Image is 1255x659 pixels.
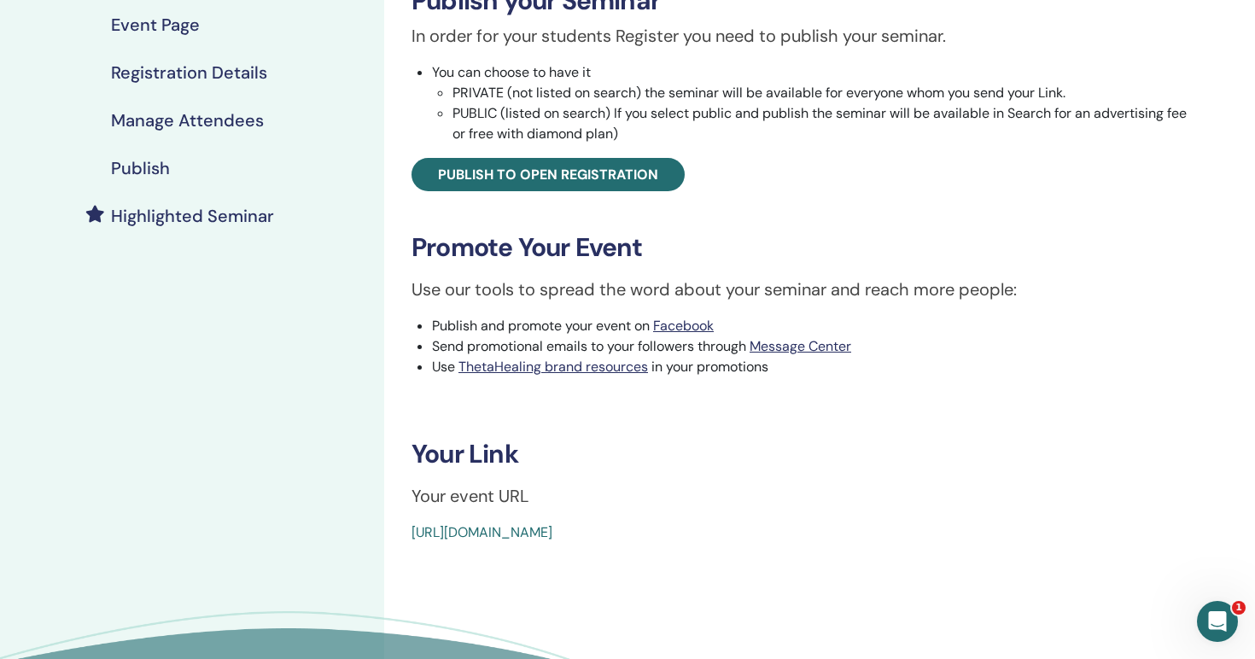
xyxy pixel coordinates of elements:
[438,166,658,184] span: Publish to open registration
[452,103,1194,144] li: PUBLIC (listed on search) If you select public and publish the seminar will be available in Searc...
[653,317,714,335] a: Facebook
[1197,601,1238,642] iframe: Intercom live chat
[412,483,1194,509] p: Your event URL
[412,23,1194,49] p: In order for your students Register you need to publish your seminar.
[458,358,648,376] a: ThetaHealing brand resources
[432,62,1194,144] li: You can choose to have it
[432,357,1194,377] li: Use in your promotions
[111,62,267,83] h4: Registration Details
[412,232,1194,263] h3: Promote Your Event
[452,83,1194,103] li: PRIVATE (not listed on search) the seminar will be available for everyone whom you send your Link.
[432,336,1194,357] li: Send promotional emails to your followers through
[412,158,685,191] a: Publish to open registration
[412,277,1194,302] p: Use our tools to spread the word about your seminar and reach more people:
[412,439,1194,469] h3: Your Link
[111,15,200,35] h4: Event Page
[750,337,851,355] a: Message Center
[111,110,264,131] h4: Manage Attendees
[432,316,1194,336] li: Publish and promote your event on
[1232,601,1246,615] span: 1
[412,523,552,541] a: [URL][DOMAIN_NAME]
[111,158,170,178] h4: Publish
[111,206,274,226] h4: Highlighted Seminar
